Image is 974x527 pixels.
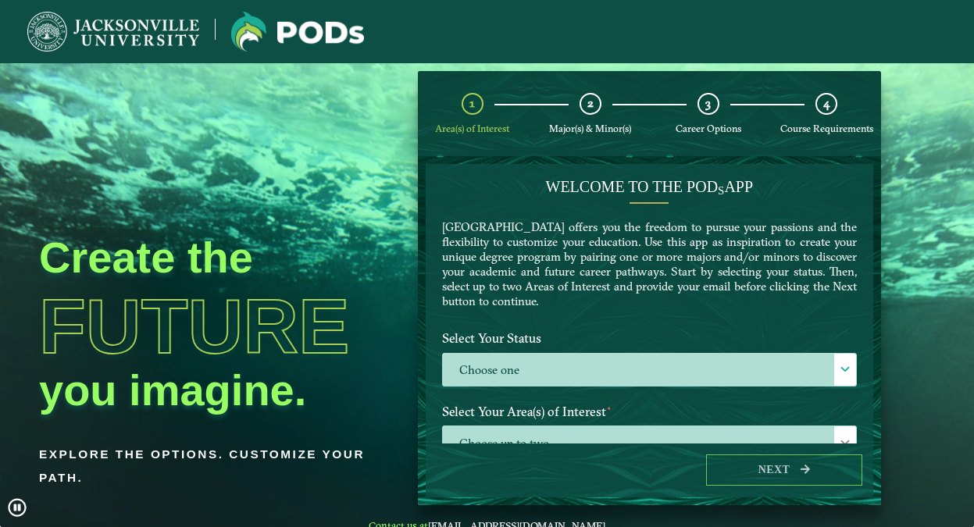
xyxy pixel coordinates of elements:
[435,123,509,134] span: Area(s) of Interest
[443,354,857,387] label: Choose one
[676,123,741,134] span: Career Options
[443,426,857,460] span: Choose up to two
[587,96,594,111] span: 2
[706,454,862,486] button: Next
[430,397,869,426] label: Select Your Area(s) of Interest
[39,232,380,283] h2: Create the
[442,177,858,196] h4: Welcome to the POD app
[39,365,380,415] h2: you imagine.
[780,123,873,134] span: Course Requirements
[549,123,631,134] span: Major(s) & Minor(s)
[430,324,869,353] label: Select Your Status
[27,12,199,52] img: Jacksonville University logo
[718,184,724,197] sub: s
[39,443,380,490] p: Explore the options. Customize your path.
[705,96,711,111] span: 3
[606,402,612,414] sup: ⋆
[442,219,858,308] p: [GEOGRAPHIC_DATA] offers you the freedom to pursue your passions and the flexibility to customize...
[39,288,380,365] h1: Future
[469,96,475,111] span: 1
[231,12,364,52] img: Jacksonville University logo
[823,96,830,111] span: 4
